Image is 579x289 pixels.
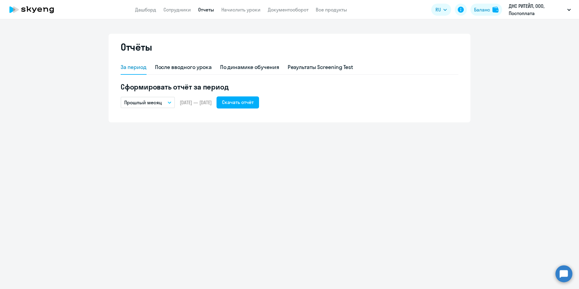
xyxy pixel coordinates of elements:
[121,41,152,53] h2: Отчёты
[222,99,254,106] div: Скачать отчёт
[470,4,502,16] button: Балансbalance
[217,96,259,108] button: Скачать отчёт
[124,99,162,106] p: Прошлый месяц
[180,99,212,106] span: [DATE] — [DATE]
[506,2,574,17] button: ДНС РИТЕЙЛ, ООО, Постоплата
[474,6,490,13] div: Баланс
[121,63,147,71] div: За период
[492,7,498,13] img: balance
[435,6,441,13] span: RU
[121,82,458,92] h5: Сформировать отчёт за период
[288,63,353,71] div: Результаты Screening Test
[135,7,156,13] a: Дашборд
[220,63,279,71] div: По динамике обучения
[316,7,347,13] a: Все продукты
[121,97,175,108] button: Прошлый месяц
[198,7,214,13] a: Отчеты
[268,7,308,13] a: Документооборот
[431,4,451,16] button: RU
[221,7,261,13] a: Начислить уроки
[155,63,212,71] div: После вводного урока
[509,2,565,17] p: ДНС РИТЕЙЛ, ООО, Постоплата
[163,7,191,13] a: Сотрудники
